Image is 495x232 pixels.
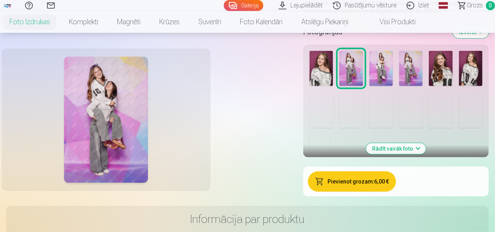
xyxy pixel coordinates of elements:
[292,11,358,33] a: Atslēgu piekariņi
[108,11,150,33] a: Magnēti
[467,1,483,10] span: Grozs
[308,171,396,192] button: Pievienot grozam:6,00 €
[13,212,482,226] h3: Informācija par produktu
[230,11,292,33] a: Foto kalendāri
[59,11,108,33] a: Komplekti
[189,11,230,33] a: Suvenīri
[3,3,12,8] img: /fa1
[486,1,495,10] span: 0
[150,11,189,33] a: Krūzes
[366,143,426,154] button: Rādīt vairāk foto
[358,11,425,33] a: Visi produkti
